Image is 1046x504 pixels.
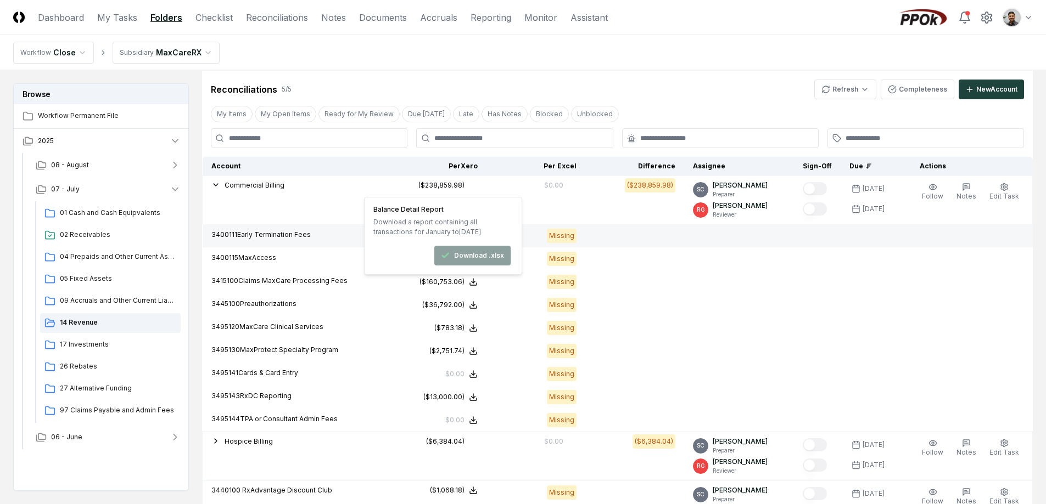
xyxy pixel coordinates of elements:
div: Account [211,161,379,171]
th: Per Excel [486,157,585,176]
div: Missing [547,321,577,335]
button: Notes [954,437,978,460]
span: Hospice Billing [225,437,273,445]
button: Completeness [881,80,954,99]
button: $0.00 [445,369,478,379]
button: Notes [954,180,978,203]
div: ($160,753.06) [419,277,465,287]
p: Preparer [713,190,768,199]
a: 05 Fixed Assets [40,269,181,289]
div: Missing [547,252,577,266]
button: Edit Task [987,180,1021,203]
p: [PERSON_NAME] [713,437,768,446]
span: 08 - August [51,160,89,170]
a: Monitor [524,11,557,24]
th: Difference [585,157,684,176]
span: Follow [922,192,943,200]
span: 97 Claims Payable and Admin Fees [60,405,176,415]
p: 3400111 Early Termination Fees [211,230,379,240]
div: Missing [547,298,577,312]
p: 3495141 Cards & Card Entry [211,368,379,378]
p: [PERSON_NAME] [713,201,768,211]
p: 3495144 TPA or Consultant Admin Fees [211,414,379,424]
div: Missing [547,367,577,381]
span: RxAdvantage Discount Club [242,486,332,494]
div: Missing [547,229,577,243]
div: [DATE] [863,440,885,450]
a: Notes [321,11,346,24]
span: Follow [922,448,943,456]
p: 3400115 MaxAccess [211,253,379,263]
div: $0.00 [544,180,563,190]
span: Edit Task [989,192,1019,200]
button: ($36,792.00) [422,300,478,310]
div: Subsidiary [120,48,154,58]
button: Refresh [814,80,876,99]
p: Reviewer [713,467,768,475]
div: Missing [547,485,577,500]
p: [PERSON_NAME] [713,457,768,467]
div: Missing [547,413,577,427]
button: Follow [920,437,946,460]
div: ($6,384.04) [426,437,465,446]
th: Per Xero [388,157,486,176]
button: Unblocked [571,106,619,122]
p: [PERSON_NAME] [713,485,768,495]
div: ($238,859.98) [627,180,673,190]
span: 17 Investments [60,339,176,349]
div: Due [849,161,893,171]
button: Edit Task [987,437,1021,460]
a: Assistant [570,11,608,24]
div: ($2,751.74) [429,346,465,356]
div: Workflow [20,48,51,58]
div: ($6,384.04) [635,437,673,446]
span: 07 - July [51,184,80,194]
p: Download a report containing all transactions for January to [DATE] [373,217,511,237]
button: ($1,068.18) [430,485,478,495]
span: SC [697,490,704,499]
button: ($2,751.74) [429,346,478,356]
span: 06 - June [51,432,82,442]
div: 5 / 5 [282,84,292,94]
p: 3445100 Preauthorizations [211,299,379,309]
a: Documents [359,11,407,24]
a: 02 Receivables [40,225,181,245]
div: Missing [547,344,577,358]
a: Checklist [195,11,233,24]
div: Missing [547,275,577,289]
div: [DATE] [863,460,885,470]
p: Reviewer [713,211,768,219]
img: d09822cc-9b6d-4858-8d66-9570c114c672_eec49429-a748-49a0-a6ec-c7bd01c6482e.png [1003,9,1021,26]
button: Mark complete [803,438,827,451]
button: ($783.18) [434,323,478,333]
button: Mark complete [803,202,827,216]
button: ($160,753.06) [419,277,478,287]
span: Edit Task [989,448,1019,456]
div: Actions [911,161,1024,171]
div: $0.00 [445,369,465,379]
button: Mark complete [803,182,827,195]
div: ($783.18) [434,323,465,333]
a: 09 Accruals and Other Current Liabilities [40,291,181,311]
a: 01 Cash and Cash Equipvalents [40,203,181,223]
th: Sign-Off [794,157,841,176]
div: 2025 [14,153,189,451]
p: 3495120 MaxCare Clinical Services [211,322,379,332]
button: Due Today [402,106,451,122]
h3: Browse [14,84,188,104]
button: NewAccount [959,80,1024,99]
span: 26 Rebates [60,361,176,371]
div: Missing [547,390,577,404]
div: [DATE] [863,204,885,214]
button: Mark complete [803,458,827,472]
img: Logo [13,12,25,23]
div: ($13,000.00) [423,392,465,402]
div: $0.00 [544,437,563,446]
a: 14 Revenue [40,313,181,333]
button: 2025 [14,129,189,153]
span: 05 Fixed Assets [60,274,176,284]
span: 2025 [38,136,54,146]
p: 3495130 MaxProtect Specialty Program [211,345,379,355]
a: My Tasks [97,11,137,24]
span: RG [697,462,705,470]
